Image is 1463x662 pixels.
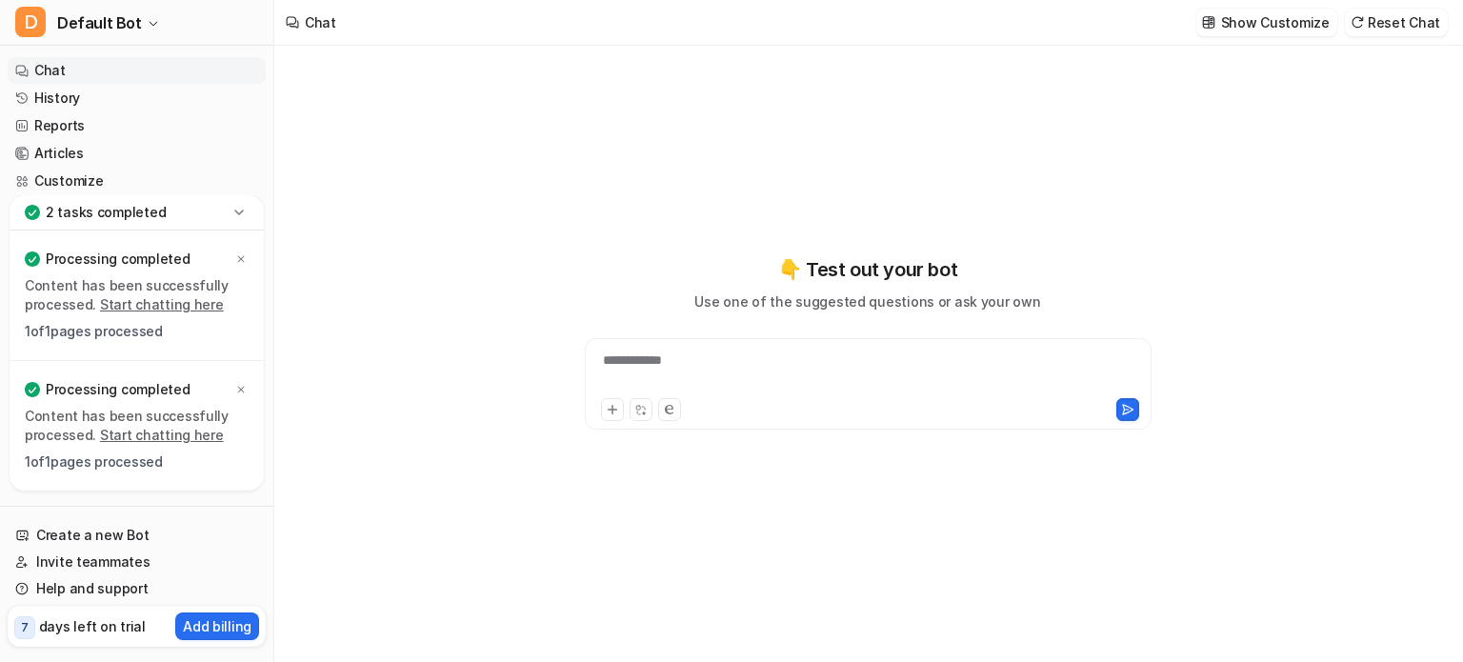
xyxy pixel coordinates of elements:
[8,168,266,194] a: Customize
[25,322,249,341] p: 1 of 1 pages processed
[21,619,29,636] p: 7
[46,250,190,269] p: Processing completed
[8,85,266,111] a: History
[1351,15,1364,30] img: reset
[8,112,266,139] a: Reports
[100,427,224,443] a: Start chatting here
[175,612,259,640] button: Add billing
[25,452,249,471] p: 1 of 1 pages processed
[100,296,224,312] a: Start chatting here
[1345,9,1448,36] button: Reset Chat
[1202,15,1215,30] img: customize
[15,7,46,37] span: D
[46,203,166,222] p: 2 tasks completed
[694,291,1040,311] p: Use one of the suggested questions or ask your own
[305,12,336,32] div: Chat
[8,575,266,602] a: Help and support
[8,522,266,549] a: Create a new Bot
[25,407,249,445] p: Content has been successfully processed.
[57,10,142,36] span: Default Bot
[8,549,266,575] a: Invite teammates
[46,380,190,399] p: Processing completed
[25,276,249,314] p: Content has been successfully processed.
[39,616,146,636] p: days left on trial
[8,57,266,84] a: Chat
[1221,12,1330,32] p: Show Customize
[183,616,251,636] p: Add billing
[778,255,957,284] p: 👇 Test out your bot
[1196,9,1337,36] button: Show Customize
[8,140,266,167] a: Articles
